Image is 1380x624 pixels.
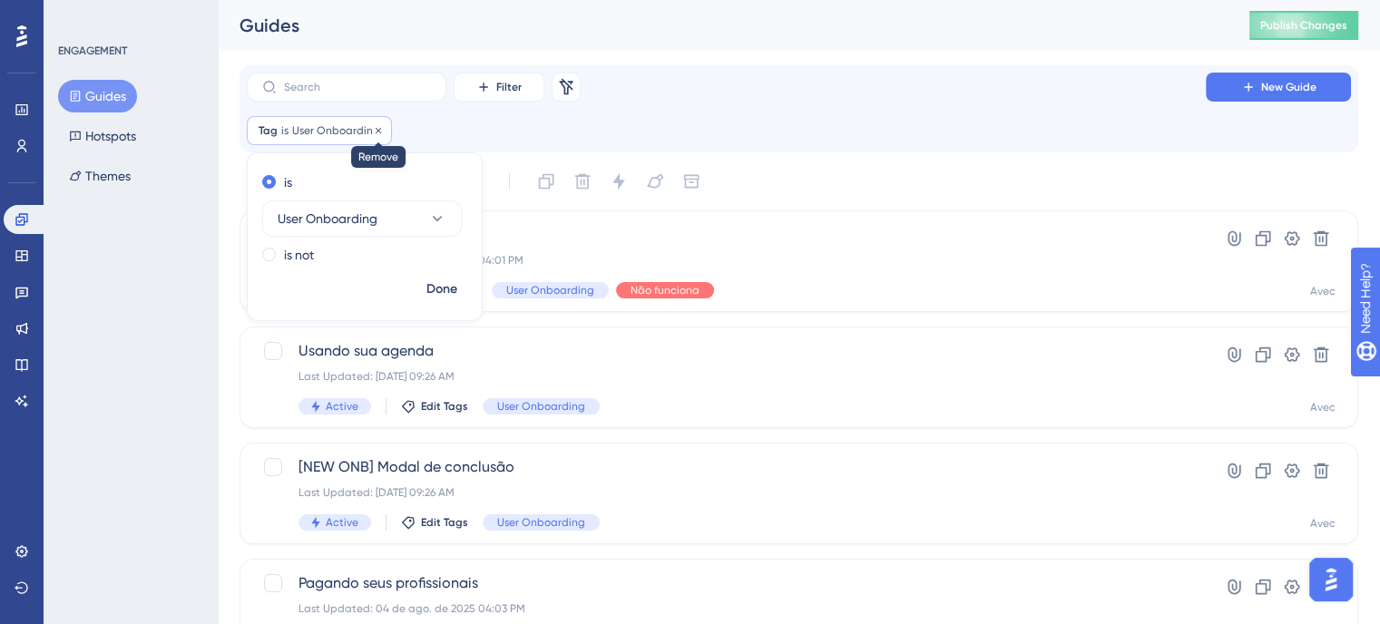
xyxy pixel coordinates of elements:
span: Usando sua agenda [299,340,1154,362]
span: User Onboarding [292,123,380,138]
button: Guides [58,80,137,112]
div: Last Updated: [DATE] 09:26 AM [299,369,1154,384]
button: Publish Changes [1249,11,1358,40]
span: Pagando seus profissionais [299,572,1154,594]
span: Tag [259,123,278,138]
span: User Onboarding [278,208,377,229]
span: New Guide [1261,80,1316,94]
button: Themes [58,160,142,192]
button: New Guide [1206,73,1351,102]
span: Need Help? [43,5,113,26]
button: Filter [454,73,544,102]
label: is [284,171,292,193]
span: User Onboarding [497,515,585,530]
span: Active [326,399,358,414]
div: Last Updated: 04 de ago. de 2025 04:03 PM [299,601,1154,616]
span: Active [326,515,358,530]
div: Last Updated: [DATE] 09:26 AM [299,485,1154,500]
button: Done [416,273,467,306]
span: Publish Changes [1260,18,1347,33]
span: Não funciona [631,283,700,297]
div: Avec [1310,400,1336,414]
div: Avec [1310,284,1336,298]
span: Done [426,278,457,300]
iframe: UserGuiding AI Assistant Launcher [1304,552,1358,607]
span: is [281,123,289,138]
span: [NEW ONB] Modal de conclusão [299,456,1154,478]
button: Edit Tags [401,399,468,414]
button: Edit Tags [401,515,468,530]
button: User Onboarding [262,200,462,237]
label: is not [284,244,314,266]
button: Hotspots [58,120,147,152]
div: Avec [1310,516,1336,531]
span: Edit Tags [421,515,468,530]
div: Guides [240,13,1204,38]
span: Edit Tags [421,399,468,414]
div: ENGAGEMENT [58,44,127,58]
div: Last Updated: 04 de ago. de 2025 04:01 PM [299,253,1154,268]
span: User Onboarding [497,399,585,414]
span: Filter [496,80,522,94]
span: User Onboarding [506,283,594,297]
span: Como bloquear horários [299,224,1154,246]
input: Search [284,81,431,93]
